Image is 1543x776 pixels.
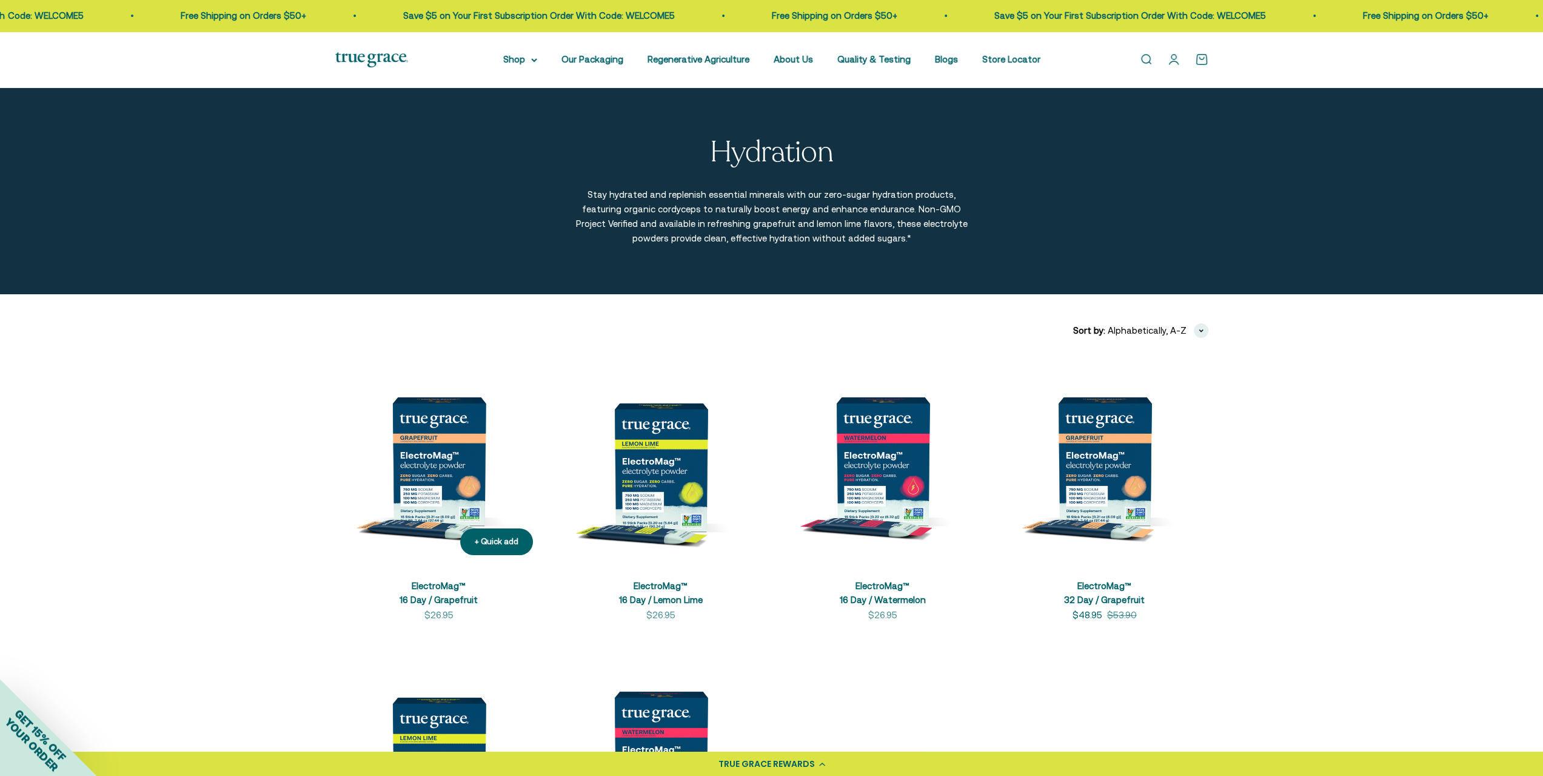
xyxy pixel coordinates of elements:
span: Alphabetically, A-Z [1108,323,1187,338]
a: About Us [774,54,813,64]
span: YOUR ORDER [2,715,61,774]
a: Store Locator [982,54,1040,64]
button: Alphabetically, A-Z [1108,323,1208,338]
img: ElectroMag™ [1001,357,1208,565]
a: Quality & Testing [837,54,911,64]
sale-price: $26.95 [424,608,454,622]
sale-price: $26.95 [646,608,675,622]
img: ElectroMag™ [335,357,543,565]
a: Free Shipping on Orders $50+ [174,10,300,21]
div: + Quick add [475,536,518,548]
span: GET 15% OFF [12,707,69,763]
p: Hydration [710,137,834,169]
img: ElectroMag™ [557,357,765,565]
button: + Quick add [460,528,533,556]
a: Blogs [935,54,958,64]
span: Sort by: [1073,323,1105,338]
a: Free Shipping on Orders $50+ [765,10,891,21]
compare-at-price: $53.90 [1107,608,1137,622]
p: Save $5 on Your First Subscription Order With Code: WELCOME5 [988,8,1259,23]
a: ElectroMag™32 Day / Grapefruit [1064,581,1145,605]
a: ElectroMag™16 Day / Grapefruit [400,581,478,605]
img: ElectroMag™ [779,357,986,565]
div: TRUE GRACE REWARDS [718,758,815,771]
a: Our Packaging [561,54,623,64]
a: ElectroMag™16 Day / Lemon Lime [619,581,703,605]
a: Regenerative Agriculture [648,54,749,64]
a: ElectroMag™16 Day / Watermelon [840,581,926,605]
p: Stay hydrated and replenish essential minerals with our zero-sugar hydration products, featuring ... [575,187,969,246]
a: Free Shipping on Orders $50+ [1356,10,1482,21]
sale-price: $48.95 [1073,608,1102,622]
p: Save $5 on Your First Subscription Order With Code: WELCOME5 [397,8,668,23]
sale-price: $26.95 [868,608,897,622]
summary: Shop [503,52,537,67]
